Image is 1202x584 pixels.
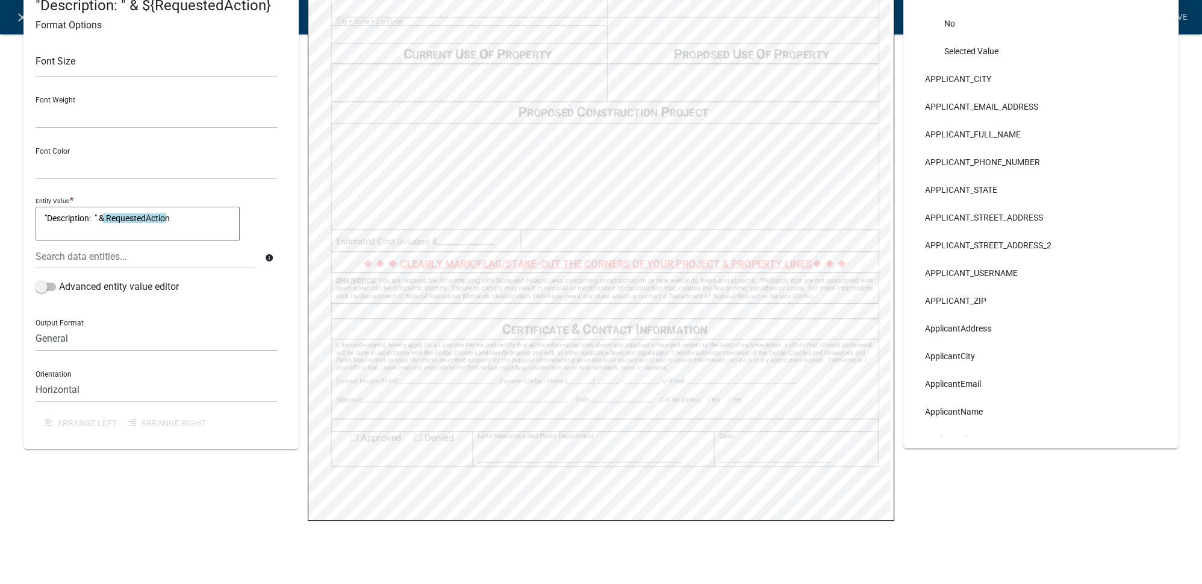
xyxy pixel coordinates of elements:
[915,121,1166,148] li: APPLICANT_FULL_NAME
[36,279,179,294] label: Advanced entity value editor
[915,148,1166,176] li: APPLICANT_PHONE_NUMBER
[15,10,30,25] i: close
[915,370,1166,398] li: ApplicantEmail
[915,287,1166,315] li: APPLICANT_ZIP
[915,37,1166,65] li: Selected Value
[915,93,1166,121] li: APPLICANT_EMAIL_ADDRESS
[915,231,1166,259] li: APPLICANT_STREET_ADDRESS_2
[36,19,287,31] h6: Format Options
[36,412,119,433] button: Arrange Left
[265,253,273,262] i: info
[915,10,1166,37] li: No
[36,243,256,268] input: Search data entities...
[915,315,1166,342] li: ApplicantAddress
[915,176,1166,204] li: APPLICANT_STATE
[915,398,1166,425] li: ApplicantName
[915,259,1166,287] li: APPLICANT_USERNAME
[915,204,1166,231] li: APPLICANT_STREET_ADDRESS
[915,65,1166,93] li: APPLICANT_CITY
[915,342,1166,370] li: ApplicantCity
[915,425,1166,453] li: ApplicantPhone
[119,412,216,433] button: Arrange Right
[36,197,70,205] p: Entity Value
